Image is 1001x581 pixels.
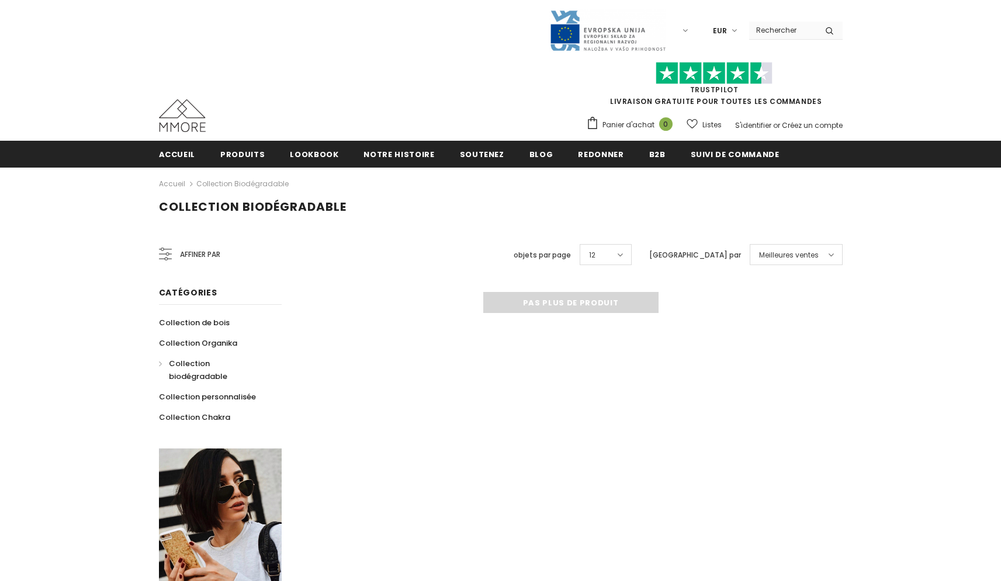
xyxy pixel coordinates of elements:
[586,116,678,134] a: Panier d'achat 0
[749,22,816,39] input: Search Site
[159,412,230,423] span: Collection Chakra
[159,338,237,349] span: Collection Organika
[529,141,553,167] a: Blog
[687,114,722,135] a: Listes
[159,407,230,427] a: Collection Chakra
[656,62,773,85] img: Faites confiance aux étoiles pilotes
[159,177,185,191] a: Accueil
[460,149,504,160] span: soutenez
[773,120,780,130] span: or
[363,141,434,167] a: Notre histoire
[586,67,843,106] span: LIVRAISON GRATUITE POUR TOUTES LES COMMANDES
[691,149,780,160] span: Suivi de commande
[649,149,666,160] span: B2B
[659,117,673,131] span: 0
[159,333,237,353] a: Collection Organika
[180,248,220,261] span: Affiner par
[702,119,722,131] span: Listes
[578,141,624,167] a: Redonner
[690,85,739,95] a: TrustPilot
[649,141,666,167] a: B2B
[589,249,595,261] span: 12
[578,149,624,160] span: Redonner
[159,99,206,132] img: Cas MMORE
[196,179,289,189] a: Collection biodégradable
[159,149,196,160] span: Accueil
[713,25,727,37] span: EUR
[159,141,196,167] a: Accueil
[549,25,666,35] a: Javni Razpis
[602,119,654,131] span: Panier d'achat
[290,141,338,167] a: Lookbook
[649,249,741,261] label: [GEOGRAPHIC_DATA] par
[159,287,217,298] span: Catégories
[363,149,434,160] span: Notre histoire
[169,358,227,382] span: Collection biodégradable
[159,199,347,215] span: Collection biodégradable
[290,149,338,160] span: Lookbook
[220,141,265,167] a: Produits
[159,312,230,333] a: Collection de bois
[159,353,269,387] a: Collection biodégradable
[782,120,843,130] a: Créez un compte
[159,391,256,402] span: Collection personnalisée
[159,317,230,328] span: Collection de bois
[549,9,666,52] img: Javni Razpis
[759,249,819,261] span: Meilleures ventes
[735,120,771,130] a: S'identifier
[691,141,780,167] a: Suivi de commande
[220,149,265,160] span: Produits
[460,141,504,167] a: soutenez
[159,387,256,407] a: Collection personnalisée
[514,249,571,261] label: objets par page
[529,149,553,160] span: Blog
